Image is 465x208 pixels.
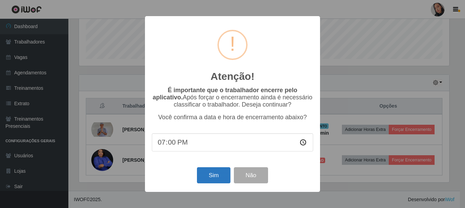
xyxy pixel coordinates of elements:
b: É importante que o trabalhador encerre pelo aplicativo. [152,87,297,101]
button: Sim [197,167,230,183]
p: Após forçar o encerramento ainda é necessário classificar o trabalhador. Deseja continuar? [152,87,313,108]
h2: Atenção! [211,70,254,83]
p: Você confirma a data e hora de encerramento abaixo? [152,114,313,121]
button: Não [234,167,268,183]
